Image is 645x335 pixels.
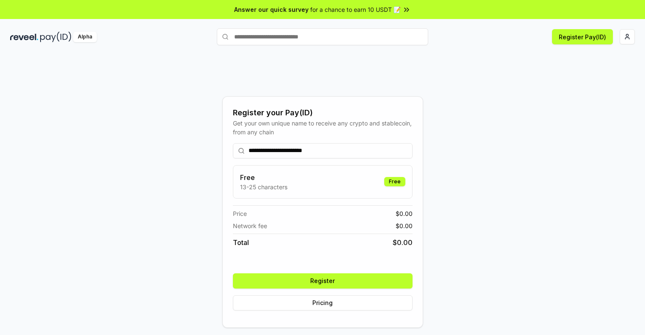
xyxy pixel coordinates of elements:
[384,177,405,186] div: Free
[233,237,249,248] span: Total
[10,32,38,42] img: reveel_dark
[73,32,97,42] div: Alpha
[233,221,267,230] span: Network fee
[233,209,247,218] span: Price
[233,107,413,119] div: Register your Pay(ID)
[393,237,413,248] span: $ 0.00
[552,29,613,44] button: Register Pay(ID)
[233,119,413,136] div: Get your own unique name to receive any crypto and stablecoin, from any chain
[234,5,309,14] span: Answer our quick survey
[396,209,413,218] span: $ 0.00
[233,295,413,310] button: Pricing
[240,172,287,182] h3: Free
[233,273,413,289] button: Register
[240,182,287,191] p: 13-25 characters
[396,221,413,230] span: $ 0.00
[40,32,71,42] img: pay_id
[310,5,401,14] span: for a chance to earn 10 USDT 📝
